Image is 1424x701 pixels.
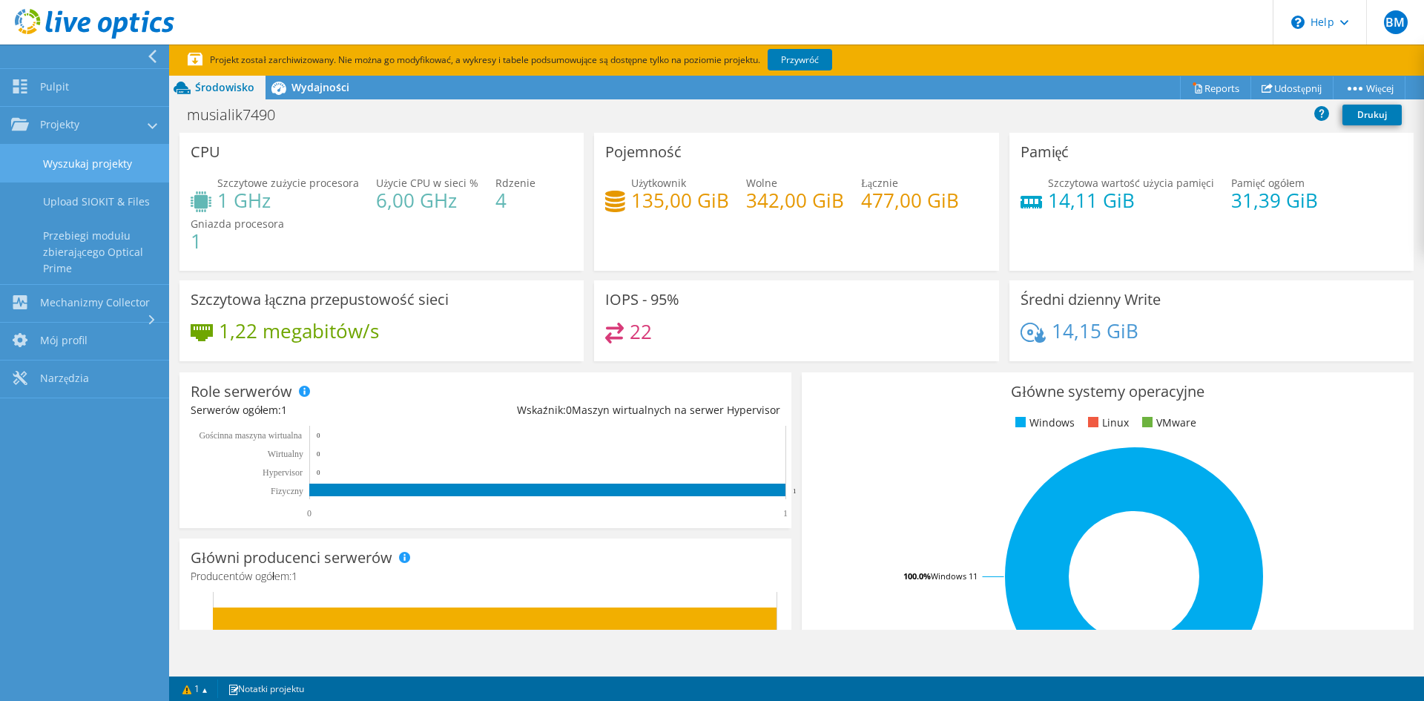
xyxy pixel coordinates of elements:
[631,192,729,208] h4: 135,00 GiB
[217,192,359,208] h4: 1 GHz
[317,469,320,476] text: 0
[191,568,780,585] h4: Producentów ogółem:
[191,384,292,400] h3: Role serwerów
[1384,10,1408,34] span: BM
[931,570,978,582] tspan: Windows 11
[191,217,284,231] span: Gniazda procesora
[861,176,898,190] span: Łącznie
[746,192,844,208] h4: 342,00 GiB
[1012,415,1075,431] li: Windows
[566,403,572,417] span: 0
[291,80,349,94] span: Wydajności
[195,80,254,94] span: Środowisko
[605,292,679,308] h3: IOPS - 95%
[605,144,682,160] h3: Pojemność
[268,449,303,459] text: Wirtualny
[783,508,788,519] text: 1
[217,176,359,190] span: Szczytowe zużycie procesora
[495,192,535,208] h4: 4
[188,52,914,68] p: Projekt został zarchiwizowany. Nie można go modyfikować, a wykresy i tabele podsumowujące są dost...
[263,467,303,478] text: Hypervisor
[191,233,284,249] h4: 1
[271,486,303,496] text: Fizyczny
[1052,323,1138,339] h4: 14,15 GiB
[1138,415,1196,431] li: VMware
[746,176,777,190] span: Wolne
[376,192,478,208] h4: 6,00 GHz
[191,144,220,160] h3: CPU
[1250,76,1334,99] a: Udostępnij
[768,49,832,70] a: Przywróć
[1180,76,1251,99] a: Reports
[1342,105,1402,125] a: Drukuj
[281,403,287,417] span: 1
[1333,76,1405,99] a: Więcej
[630,323,652,340] h4: 22
[903,570,931,582] tspan: 100.0%
[813,384,1402,400] h3: Główne systemy operacyjne
[219,323,379,339] h4: 1,22 megabitów/s
[1231,192,1318,208] h4: 31,39 GiB
[495,176,535,190] span: Rdzenie
[199,430,302,441] text: Gościnna maszyna wirtualna
[485,402,779,418] div: Wskaźnik: Maszyn wirtualnych na serwer Hypervisor
[191,550,392,566] h3: Główni producenci serwerów
[180,107,298,123] h1: musialik7490
[376,176,478,190] span: Użycie CPU w sieci %
[1231,176,1305,190] span: Pamięć ogółem
[861,192,959,208] h4: 477,00 GiB
[191,402,485,418] div: Serwerów ogółem:
[1021,144,1069,160] h3: Pamięć
[793,487,797,495] text: 1
[1084,415,1129,431] li: Linux
[631,176,686,190] span: Użytkownik
[291,569,297,583] span: 1
[1048,192,1214,208] h4: 14,11 GiB
[307,508,311,519] text: 0
[1021,292,1161,308] h3: Średni dzienny Write
[217,679,314,698] a: Notatki projektu
[191,292,449,308] h3: Szczytowa łączna przepustowość sieci
[1048,176,1214,190] span: Szczytowa wartość użycia pamięci
[317,450,320,458] text: 0
[1291,16,1305,29] svg: \n
[172,679,218,698] a: 1
[317,432,320,439] text: 0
